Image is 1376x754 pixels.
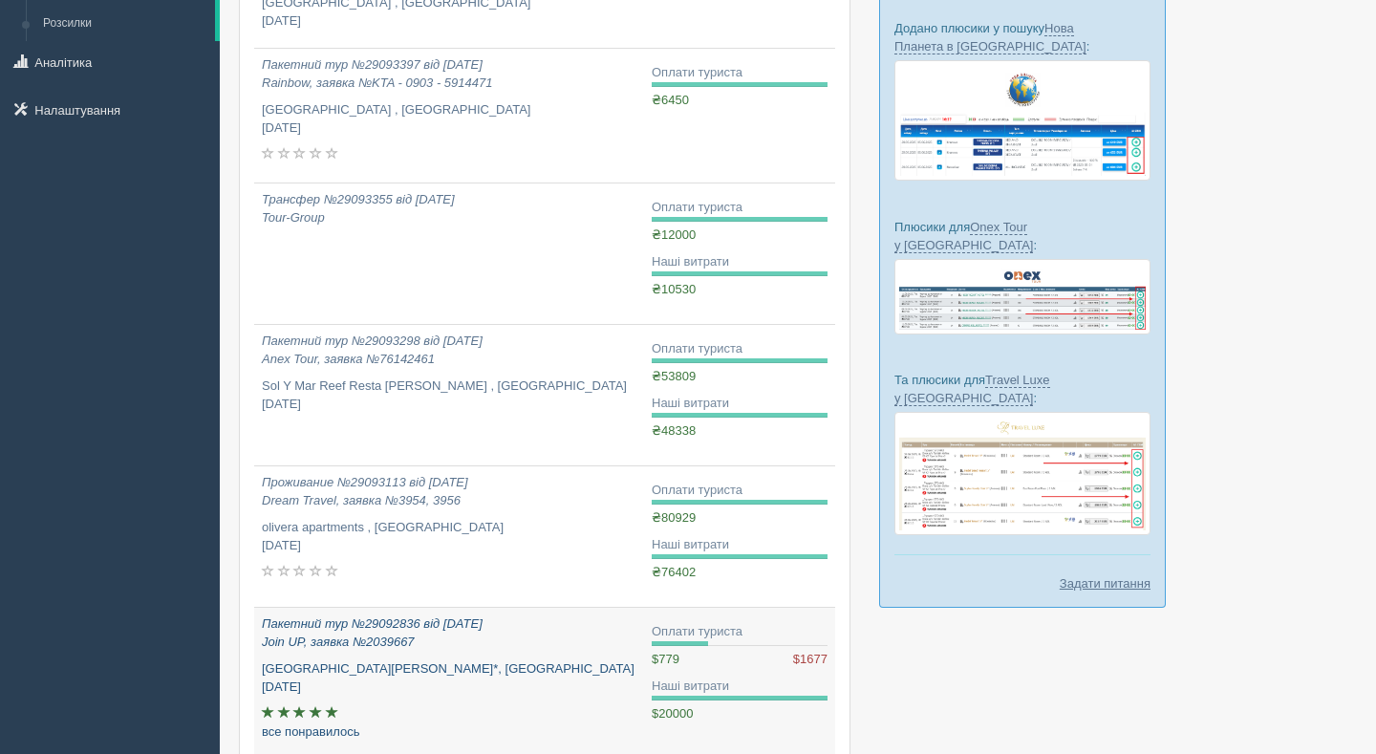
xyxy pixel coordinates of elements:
[652,395,828,413] div: Наші витрати
[894,60,1150,181] img: new-planet-%D0%BF%D1%96%D0%B4%D0%B1%D1%96%D1%80%D0%BA%D0%B0-%D1%81%D1%80%D0%BC-%D0%B4%D0%BB%D1%8F...
[262,57,492,90] i: Пакетний тур №29093397 від [DATE] Rainbow, заявка №KTA - 0903 - 5914471
[262,334,483,366] i: Пакетний тур №29093298 від [DATE] Anex Tour, заявка №76142461
[652,623,828,641] div: Оплати туриста
[652,536,828,554] div: Наші витрати
[254,466,644,607] a: Проживание №29093113 від [DATE]Dream Travel, заявка №3954, 3956 olivera apartments , [GEOGRAPHIC_...
[894,21,1086,54] a: Нова Планета в [GEOGRAPHIC_DATA]
[652,652,679,666] span: $779
[652,482,828,500] div: Оплати туриста
[894,371,1150,407] p: Та плюсики для :
[894,259,1150,334] img: onex-tour-proposal-crm-for-travel-agency.png
[894,373,1050,406] a: Travel Luxe у [GEOGRAPHIC_DATA]
[262,377,636,413] p: Sol Y Mar Reef Resta [PERSON_NAME] , [GEOGRAPHIC_DATA] [DATE]
[254,183,644,324] a: Трансфер №29093355 від [DATE]Tour-Group
[652,199,828,217] div: Оплати туриста
[652,340,828,358] div: Оплати туриста
[894,412,1150,535] img: travel-luxe-%D0%BF%D0%BE%D0%B4%D0%B1%D0%BE%D1%80%D0%BA%D0%B0-%D1%81%D1%80%D0%BC-%D0%B4%D0%BB%D1%8...
[262,475,468,507] i: Проживание №29093113 від [DATE] Dream Travel, заявка №3954, 3956
[793,651,828,669] span: $1677
[652,678,828,696] div: Наші витрати
[652,64,828,82] div: Оплати туриста
[894,19,1150,55] p: Додано плюсики у пошуку :
[652,282,696,296] span: ₴10530
[894,218,1150,254] p: Плюсики для :
[262,519,636,554] p: olivera apartments , [GEOGRAPHIC_DATA] [DATE]
[262,192,455,225] i: Трансфер №29093355 від [DATE] Tour-Group
[262,101,636,137] p: [GEOGRAPHIC_DATA] , [GEOGRAPHIC_DATA] [DATE]
[254,49,644,183] a: Пакетний тур №29093397 від [DATE]Rainbow, заявка №KTA - 0903 - 5914471 [GEOGRAPHIC_DATA] , [GEOGR...
[652,253,828,271] div: Наші витрати
[652,423,696,438] span: ₴48338
[652,706,693,721] span: $20000
[254,325,644,465] a: Пакетний тур №29093298 від [DATE]Anex Tour, заявка №76142461 Sol Y Mar Reef Resta [PERSON_NAME] ,...
[894,220,1033,253] a: Onex Tour у [GEOGRAPHIC_DATA]
[34,7,215,41] a: Розсилки
[652,565,696,579] span: ₴76402
[262,660,636,696] p: [GEOGRAPHIC_DATA][PERSON_NAME]*, [GEOGRAPHIC_DATA] [DATE]
[652,510,696,525] span: ₴80929
[262,723,636,742] p: все понравилось
[652,369,696,383] span: ₴53809
[262,616,483,649] i: Пакетний тур №29092836 від [DATE] Join UP, заявка №2039667
[1060,574,1150,592] a: Задати питання
[652,93,689,107] span: ₴6450
[652,227,696,242] span: ₴12000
